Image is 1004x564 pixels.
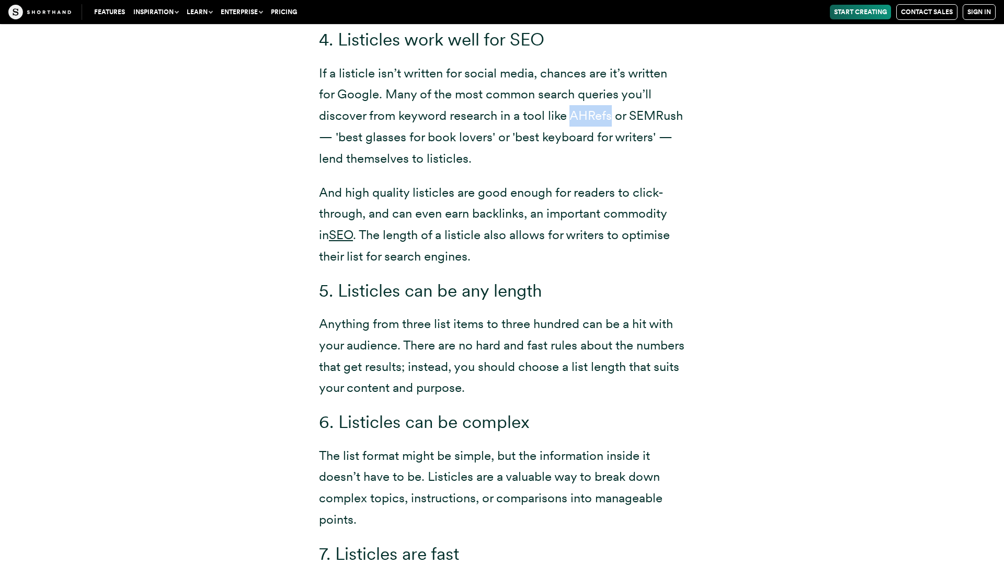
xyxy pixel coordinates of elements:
h3: 5. Listicles can be any length [319,280,685,301]
button: Inspiration [129,5,182,19]
button: Learn [182,5,216,19]
a: Pricing [267,5,301,19]
a: Contact Sales [896,4,957,20]
p: And high quality listicles are good enough for readers to click-through, and can even earn backli... [319,182,685,267]
a: Sign in [963,4,996,20]
h3: 6. Listicles can be complex [319,411,685,432]
h3: 7. Listicles are fast [319,543,685,564]
a: SEO [329,227,353,242]
p: The list format might be simple, but the information inside it doesn’t have to be. Listicles are ... [319,445,685,531]
h3: 4. Listicles work well for SEO [319,29,685,50]
a: Start Creating [830,5,891,19]
a: Features [90,5,129,19]
p: Anything from three list items to three hundred can be a hit with your audience. There are no har... [319,313,685,399]
img: The Craft [8,5,71,19]
p: If a listicle isn’t written for social media, chances are it’s written for Google. Many of the mo... [319,63,685,170]
button: Enterprise [216,5,267,19]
